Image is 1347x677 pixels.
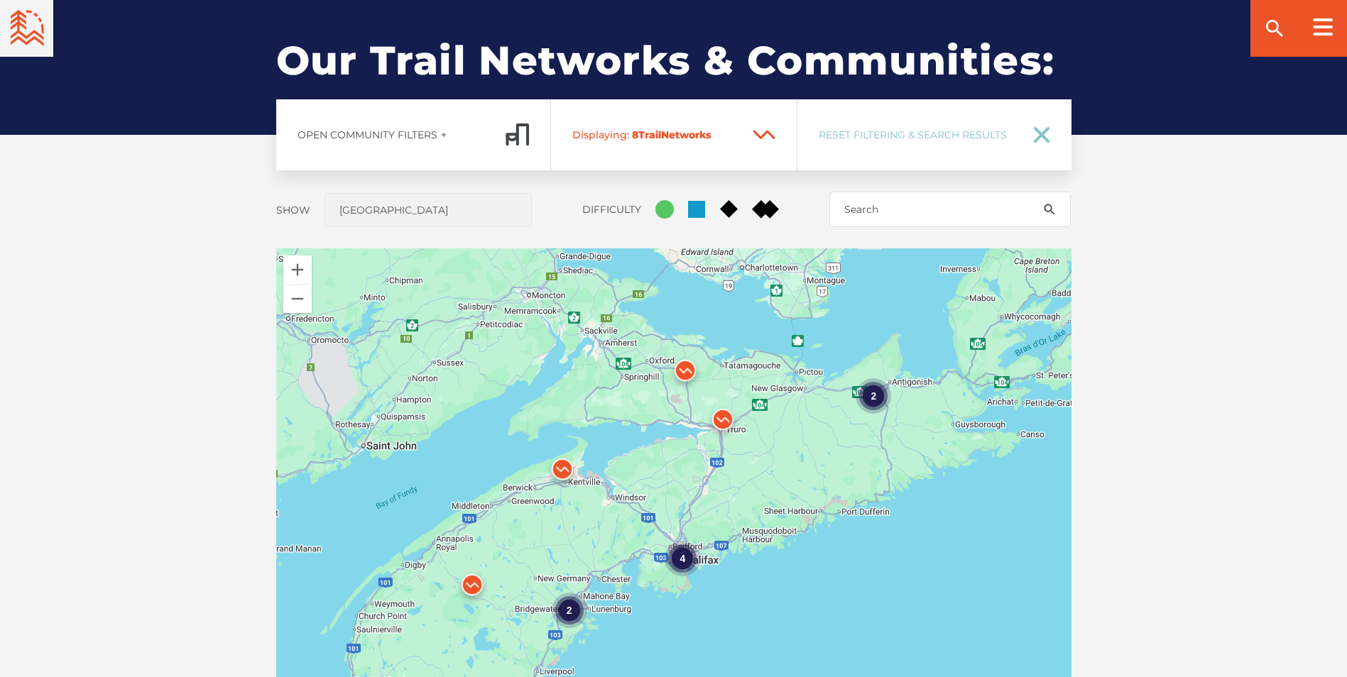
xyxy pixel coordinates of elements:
label: Difficulty [582,203,641,216]
ion-icon: search [1042,202,1057,216]
div: 2 [551,593,587,628]
span: 8 [632,128,638,141]
button: Zoom in [283,255,312,284]
span: Open Community Filters [298,128,437,141]
button: search [1028,192,1071,227]
ion-icon: add [439,130,449,140]
span: Displaying: [572,128,629,141]
span: Reset Filtering & Search Results [819,128,1015,141]
button: Zoom out [283,285,312,313]
div: 4 [665,541,700,576]
a: Reset Filtering & Search Results [797,99,1071,170]
div: 2 [856,378,891,414]
span: Trail [572,128,740,141]
label: Show [276,204,310,216]
ion-icon: search [1263,17,1286,40]
span: s [706,128,711,141]
span: Network [661,128,706,141]
a: Open Community Filtersadd [276,99,551,170]
input: Search [829,192,1071,227]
